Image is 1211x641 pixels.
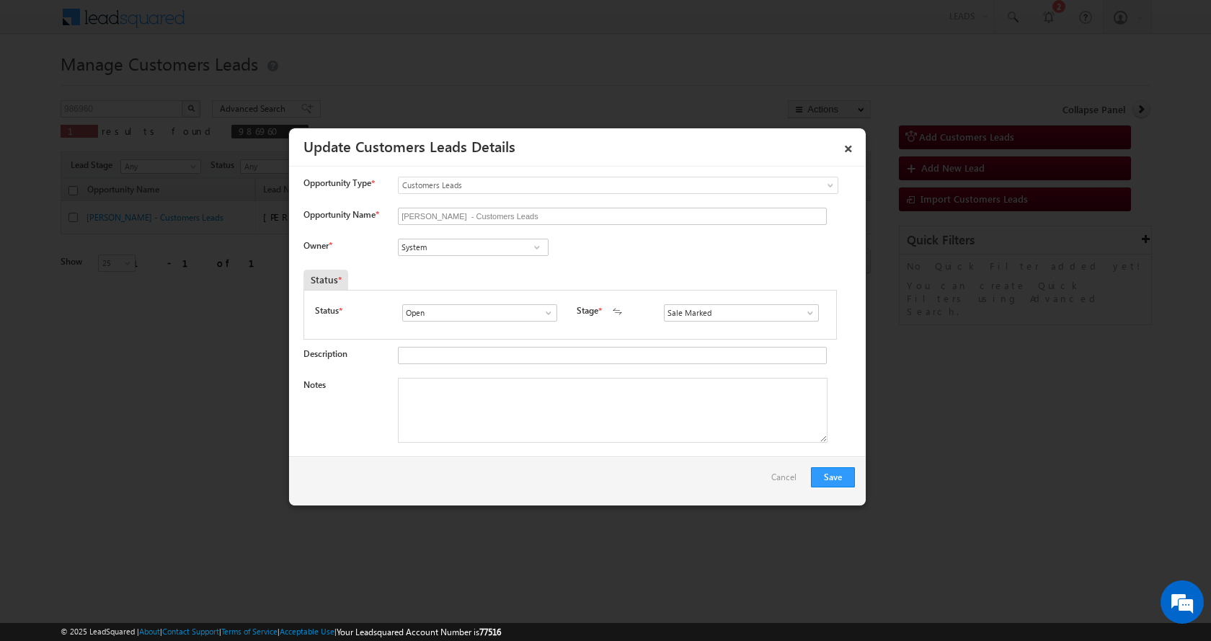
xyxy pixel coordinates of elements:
[528,240,546,255] a: Show All Items
[402,304,557,322] input: Type to Search
[399,179,779,192] span: Customers Leads
[303,136,515,156] a: Update Customers Leads Details
[836,133,861,159] a: ×
[577,304,598,317] label: Stage
[398,239,549,256] input: Type to Search
[479,627,501,637] span: 77516
[139,627,160,636] a: About
[797,306,815,320] a: Show All Items
[303,240,332,251] label: Owner
[303,177,371,190] span: Opportunity Type
[61,625,501,639] span: © 2025 LeadSquared | | | | |
[280,627,334,636] a: Acceptable Use
[315,304,339,317] label: Status
[303,209,378,220] label: Opportunity Name
[162,627,219,636] a: Contact Support
[303,379,326,390] label: Notes
[303,270,348,290] div: Status
[337,627,501,637] span: Your Leadsquared Account Number is
[536,306,554,320] a: Show All Items
[811,467,855,487] button: Save
[221,627,278,636] a: Terms of Service
[303,348,347,359] label: Description
[664,304,819,322] input: Type to Search
[771,467,804,495] a: Cancel
[398,177,838,194] a: Customers Leads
